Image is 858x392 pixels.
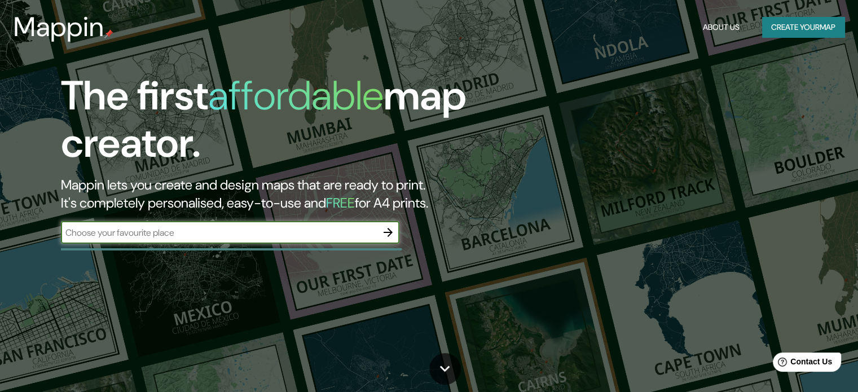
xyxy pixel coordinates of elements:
button: Create yourmap [762,17,844,38]
h1: affordable [208,69,384,122]
img: mappin-pin [104,29,113,38]
iframe: Help widget launcher [758,348,846,380]
button: About Us [698,17,744,38]
h2: Mappin lets you create and design maps that are ready to print. It's completely personalised, eas... [61,176,490,212]
h3: Mappin [14,11,104,43]
h5: FREE [326,194,355,212]
input: Choose your favourite place [61,226,377,239]
h1: The first map creator. [61,72,490,176]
